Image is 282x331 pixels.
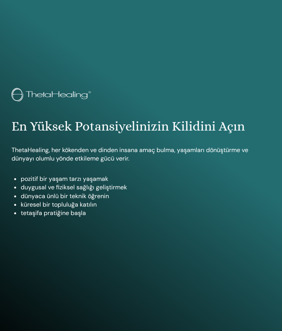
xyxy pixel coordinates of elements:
li: küresel bir topluluğa katılın [21,200,270,209]
li: tetaşifa pratiğine başla [21,209,270,217]
p: ThetaHealing, her kökenden ve dinden insana amaç bulma, yaşamları dönüştürme ve dünyayı olumlu yö... [12,146,270,163]
li: duygusal ve fiziksel sağlığı geliştirmek [21,183,270,192]
li: dünyaca ünlü bir teknik öğrenin [21,192,270,200]
li: pozitif bir yaşam tarzı yaşamak [21,175,270,183]
h1: En Yüksek Potansiyelinizin Kilidini Açın [12,119,270,134]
